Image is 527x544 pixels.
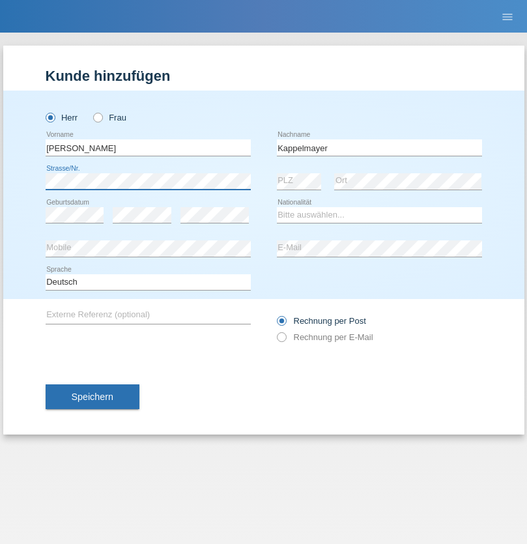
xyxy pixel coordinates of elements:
[46,113,54,121] input: Herr
[277,316,285,332] input: Rechnung per Post
[277,332,285,349] input: Rechnung per E-Mail
[494,12,520,20] a: menu
[277,332,373,342] label: Rechnung per E-Mail
[46,113,78,122] label: Herr
[501,10,514,23] i: menu
[93,113,126,122] label: Frau
[277,316,366,326] label: Rechnung per Post
[46,384,139,409] button: Speichern
[72,392,113,402] span: Speichern
[46,68,482,84] h1: Kunde hinzufügen
[93,113,102,121] input: Frau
